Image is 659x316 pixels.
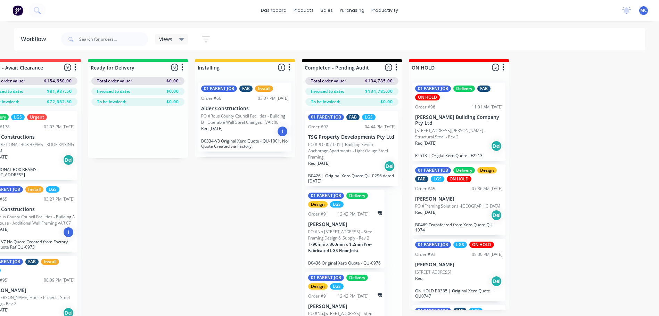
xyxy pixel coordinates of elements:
[338,293,369,299] div: 12:42 PM [DATE]
[308,303,382,309] p: [PERSON_NAME]
[477,167,497,173] div: Design
[25,259,39,265] div: FAB
[346,193,368,199] div: Delivery
[201,138,289,149] p: B0334-V8 Original Xero Quote - QU-1001. No Quote Created via Factory.
[491,140,502,152] div: Del
[330,283,344,290] div: LGS
[412,239,505,301] div: 01 PARENT JOBLGSON HOLDOrder #9305:00 PM [DATE][PERSON_NAME][STREET_ADDRESS]Req.DelON HOLD B0335 ...
[447,176,471,182] div: ON HOLD
[415,209,437,216] p: Req. [DATE]
[201,86,237,92] div: 01 PARENT JOB
[380,99,393,105] span: $0.00
[308,221,382,227] p: [PERSON_NAME]
[201,125,223,132] p: Req. [DATE]
[47,88,72,95] span: $81,987.50
[308,293,328,299] div: Order #91
[365,78,393,84] span: $134,785.00
[201,106,289,112] p: Alder Constructions
[415,86,451,92] div: 01 PARENT JOB
[368,5,402,16] div: productivity
[308,229,382,241] p: PO #No.[STREET_ADDRESS] - Steel Framing Design & Supply - Rev 2
[44,124,75,130] div: 02:03 PM [DATE]
[491,210,502,221] div: Del
[415,275,423,282] p: Req.
[330,201,344,208] div: LGS
[365,124,396,130] div: 04:44 PM [DATE]
[308,134,396,140] p: TSG Property Developments Pty Ltd
[311,99,340,105] span: To be invoiced:
[311,78,346,84] span: Total order value:
[415,176,428,182] div: FAB
[308,141,396,160] p: PO #PO-007-001 | Building Seven - Anchorage Apartments - Light Gauge Steel Framing
[257,5,290,16] a: dashboard
[201,113,289,125] p: PO #Rous County Council Facilities - Building B - Operable Wall Steel Changes - VAR 08
[477,86,491,92] div: FAB
[415,203,500,209] p: PO #Framing Solutions -[GEOGRAPHIC_DATA]
[346,114,360,120] div: FAB
[11,114,25,120] div: LGS
[415,269,451,275] p: [STREET_ADDRESS]
[290,5,317,16] div: products
[472,104,503,110] div: 11:01 AM [DATE]
[277,126,288,137] div: I
[415,288,503,299] p: ON HOLD B0335 | Original Xero Quote - QU0747
[415,114,503,126] p: [PERSON_NAME] Building Company Pty Ltd
[308,241,313,247] span: 1 x
[308,160,330,167] p: Req. [DATE]
[305,111,398,186] div: 01 PARENT JOBFABLGSOrder #9204:44 PM [DATE]TSG Property Developments Pty LtdPO #PO-007-001 | Buil...
[415,251,435,258] div: Order #93
[258,95,289,102] div: 03:37 PM [DATE]
[79,32,148,46] input: Search for orders...
[308,201,328,208] div: Design
[415,222,503,233] p: B0469 Transferred from Xero Quote QU-1074
[384,161,395,172] div: Del
[317,5,336,16] div: sales
[308,173,396,184] p: B0426 | Original Xero Quote QU-0296 dated [DATE]
[415,128,503,140] p: [STREET_ADDRESS][PERSON_NAME] - Structural Steel - Rev 2
[47,99,72,105] span: $72,662.50
[415,262,503,268] p: [PERSON_NAME]
[198,83,291,152] div: 01 PARENT JOBFABInstallOrder #6603:37 PM [DATE]Alder ConstructionsPO #Rous County Council Facilit...
[97,78,132,84] span: Total order value:
[415,140,437,146] p: Req. [DATE]
[336,5,368,16] div: purchasing
[63,154,74,165] div: Del
[239,86,253,92] div: FAB
[166,78,179,84] span: $0.00
[159,35,172,43] span: Views
[415,153,503,158] p: F2513 | Origial Xero Quote - F2513
[472,251,503,258] div: 05:00 PM [DATE]
[308,211,328,217] div: Order #91
[472,186,503,192] div: 07:36 AM [DATE]
[415,186,435,192] div: Order #45
[308,193,344,199] div: 01 PARENT JOB
[453,86,475,92] div: Delivery
[13,5,23,16] img: Factory
[491,276,502,287] div: Del
[412,164,505,236] div: 01 PARENT JOBDeliveryDesignFABLGSON HOLDOrder #4507:36 AM [DATE][PERSON_NAME]PO #Framing Solution...
[338,211,369,217] div: 12:42 PM [DATE]
[311,88,344,95] span: Invoiced to date:
[415,94,440,100] div: ON HOLD
[21,35,49,43] div: Workflow
[346,275,368,281] div: Delivery
[415,308,451,314] div: 01 PARENT JOB
[46,186,59,193] div: LGS
[308,283,328,290] div: Design
[166,99,179,105] span: $0.00
[453,308,467,314] div: FAB
[27,114,47,120] div: Urgent
[415,104,435,110] div: Order #96
[44,78,72,84] span: $154,650.00
[97,88,130,95] span: Invoiced to date:
[25,186,43,193] div: Install
[431,176,444,182] div: LGS
[201,95,221,102] div: Order #66
[308,114,344,120] div: 01 PARENT JOB
[308,275,344,281] div: 01 PARENT JOB
[44,277,75,283] div: 08:09 PM [DATE]
[63,227,74,238] div: I
[640,7,647,14] span: MC
[453,242,467,248] div: LGS
[412,83,505,161] div: 01 PARENT JOBDeliveryFABON HOLDOrder #9611:01 AM [DATE][PERSON_NAME] Building Company Pty Ltd[STR...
